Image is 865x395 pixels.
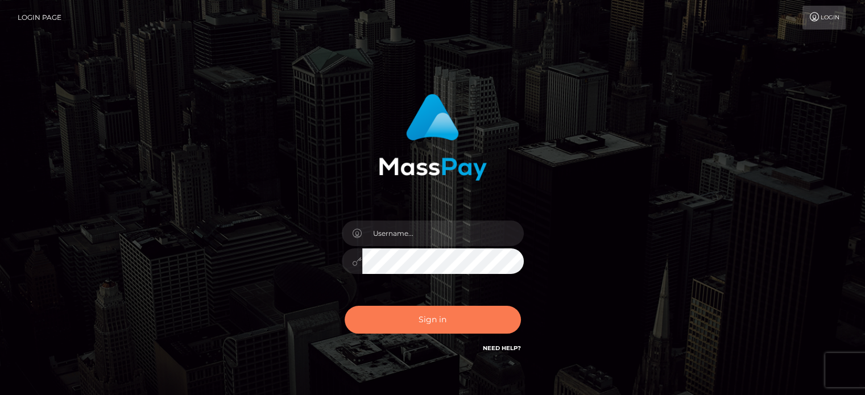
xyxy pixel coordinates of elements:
[362,221,524,246] input: Username...
[379,94,487,181] img: MassPay Login
[345,306,521,334] button: Sign in
[483,344,521,352] a: Need Help?
[18,6,61,30] a: Login Page
[802,6,846,30] a: Login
